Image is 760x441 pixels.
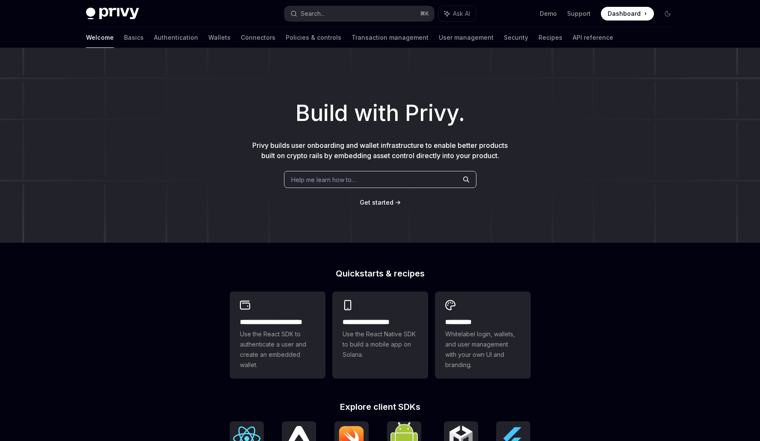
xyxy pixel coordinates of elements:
[360,198,393,207] a: Get started
[241,27,275,48] a: Connectors
[154,27,198,48] a: Authentication
[124,27,144,48] a: Basics
[504,27,528,48] a: Security
[240,329,315,370] span: Use the React SDK to authenticate a user and create an embedded wallet.
[439,27,494,48] a: User management
[435,291,531,379] a: **** *****Whitelabel login, wallets, and user management with your own UI and branding.
[445,329,520,370] span: Whitelabel login, wallets, and user management with your own UI and branding.
[438,6,476,21] button: Ask AI
[573,27,613,48] a: API reference
[420,10,429,17] span: ⌘ K
[301,9,325,19] div: Search...
[86,27,114,48] a: Welcome
[86,8,139,20] img: dark logo
[208,27,231,48] a: Wallets
[360,199,393,206] span: Get started
[230,403,531,411] h2: Explore client SDKs
[540,9,557,18] a: Demo
[343,329,418,360] span: Use the React Native SDK to build a mobile app on Solana.
[286,27,341,48] a: Policies & controls
[230,269,531,278] h2: Quickstarts & recipes
[284,6,434,21] button: Search...⌘K
[601,7,654,21] a: Dashboard
[252,141,508,160] span: Privy builds user onboarding and wallet infrastructure to enable better products built on crypto ...
[567,9,591,18] a: Support
[608,9,641,18] span: Dashboard
[14,97,746,130] h1: Build with Privy.
[453,9,470,18] span: Ask AI
[352,27,429,48] a: Transaction management
[332,291,428,379] a: **** **** **** ***Use the React Native SDK to build a mobile app on Solana.
[538,27,562,48] a: Recipes
[291,175,356,184] span: Help me learn how to…
[661,7,674,21] button: Toggle dark mode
